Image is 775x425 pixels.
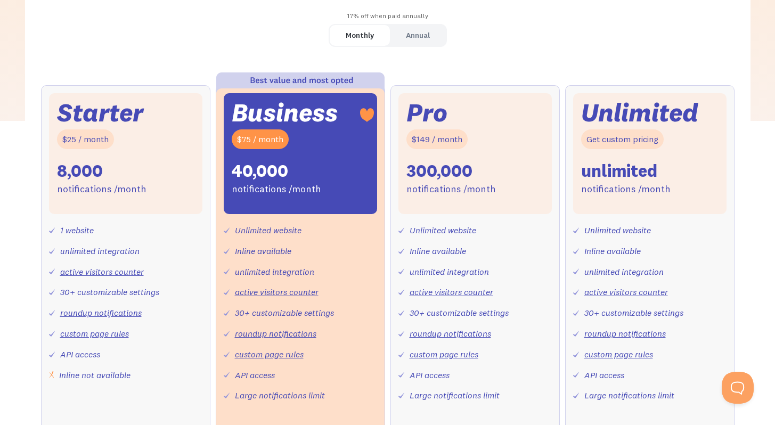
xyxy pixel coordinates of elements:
[232,129,289,149] div: $75 / month
[410,243,466,259] div: Inline available
[346,28,374,43] div: Monthly
[410,349,478,359] a: custom page rules
[232,182,321,197] div: notifications /month
[235,367,275,383] div: API access
[410,367,450,383] div: API access
[25,9,750,24] div: 17% off when paid annually
[584,367,624,383] div: API access
[406,129,468,149] div: $149 / month
[60,307,142,318] a: roundup notifications
[581,160,657,182] div: unlimited
[60,284,159,300] div: 30+ customizable settings
[581,129,664,149] div: Get custom pricing
[232,160,288,182] div: 40,000
[410,305,509,321] div: 30+ customizable settings
[584,243,641,259] div: Inline available
[410,223,476,238] div: Unlimited website
[57,182,146,197] div: notifications /month
[410,287,493,297] a: active visitors counter
[584,287,668,297] a: active visitors counter
[584,264,664,280] div: unlimited integration
[584,328,666,339] a: roundup notifications
[235,264,314,280] div: unlimited integration
[59,367,130,383] div: Inline not available
[235,349,304,359] a: custom page rules
[60,347,100,362] div: API access
[60,243,140,259] div: unlimited integration
[235,243,291,259] div: Inline available
[57,129,114,149] div: $25 / month
[581,182,671,197] div: notifications /month
[60,266,144,277] a: active visitors counter
[410,264,489,280] div: unlimited integration
[60,328,129,339] a: custom page rules
[406,182,496,197] div: notifications /month
[57,101,143,124] div: Starter
[584,349,653,359] a: custom page rules
[60,223,94,238] div: 1 website
[581,101,698,124] div: Unlimited
[722,372,754,404] iframe: Toggle Customer Support
[235,388,325,403] div: Large notifications limit
[406,160,472,182] div: 300,000
[235,287,319,297] a: active visitors counter
[584,388,674,403] div: Large notifications limit
[235,328,316,339] a: roundup notifications
[406,101,447,124] div: Pro
[410,328,491,339] a: roundup notifications
[584,223,651,238] div: Unlimited website
[406,28,430,43] div: Annual
[410,388,500,403] div: Large notifications limit
[57,160,103,182] div: 8,000
[232,101,338,124] div: Business
[584,305,683,321] div: 30+ customizable settings
[235,223,301,238] div: Unlimited website
[235,305,334,321] div: 30+ customizable settings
